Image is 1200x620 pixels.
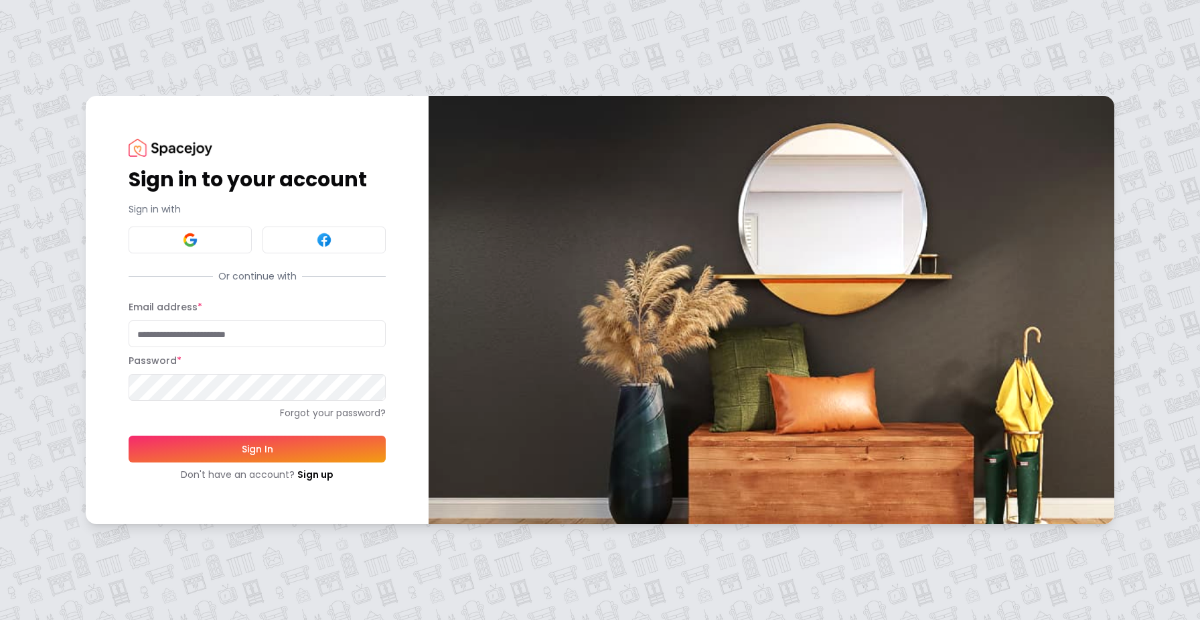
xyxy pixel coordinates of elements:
[182,232,198,248] img: Google signin
[129,406,386,420] a: Forgot your password?
[129,168,386,192] h1: Sign in to your account
[129,300,202,314] label: Email address
[129,468,386,481] div: Don't have an account?
[129,436,386,462] button: Sign In
[297,468,333,481] a: Sign up
[129,139,212,157] img: Spacejoy Logo
[129,354,181,367] label: Password
[316,232,332,248] img: Facebook signin
[213,269,302,283] span: Or continue with
[129,202,386,216] p: Sign in with
[429,96,1114,524] img: banner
